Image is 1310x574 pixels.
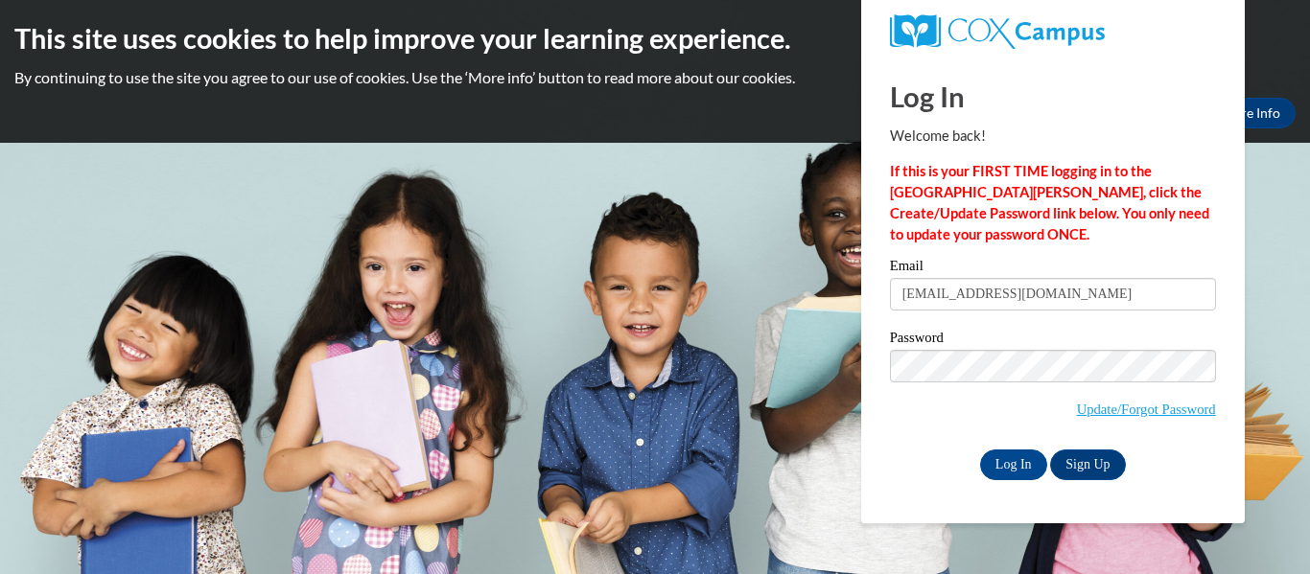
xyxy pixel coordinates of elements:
strong: If this is your FIRST TIME logging in to the [GEOGRAPHIC_DATA][PERSON_NAME], click the Create/Upd... [890,163,1209,242]
input: Log In [980,449,1047,480]
a: Sign Up [1050,449,1125,480]
a: Update/Forgot Password [1077,402,1216,417]
label: Email [890,259,1216,278]
h1: Log In [890,77,1216,116]
a: More Info [1205,98,1296,128]
img: COX Campus [890,14,1105,49]
p: By continuing to use the site you agree to our use of cookies. Use the ‘More info’ button to read... [14,67,1296,88]
a: COX Campus [890,14,1216,49]
label: Password [890,331,1216,350]
p: Welcome back! [890,126,1216,147]
h2: This site uses cookies to help improve your learning experience. [14,19,1296,57]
